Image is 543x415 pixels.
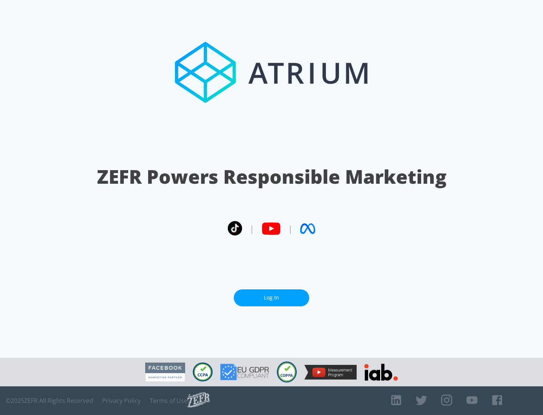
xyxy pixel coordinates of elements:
img: GDPR Compliant [220,364,269,380]
img: Facebook Marketing Partner [145,363,185,382]
img: YouTube Measurement Program [304,365,357,380]
span: | [250,223,254,234]
img: CCPA Compliant [193,363,213,381]
a: Terms of Use [150,397,187,404]
h1: ZEFR Powers Responsible Marketing [97,164,446,190]
a: Privacy Policy [102,397,141,404]
span: © 2025 ZEFR All Rights Reserved [6,397,93,404]
a: Log In [234,289,309,306]
img: COPPA Compliant [277,361,297,383]
span: | [288,223,293,234]
img: IAB [364,364,398,381]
